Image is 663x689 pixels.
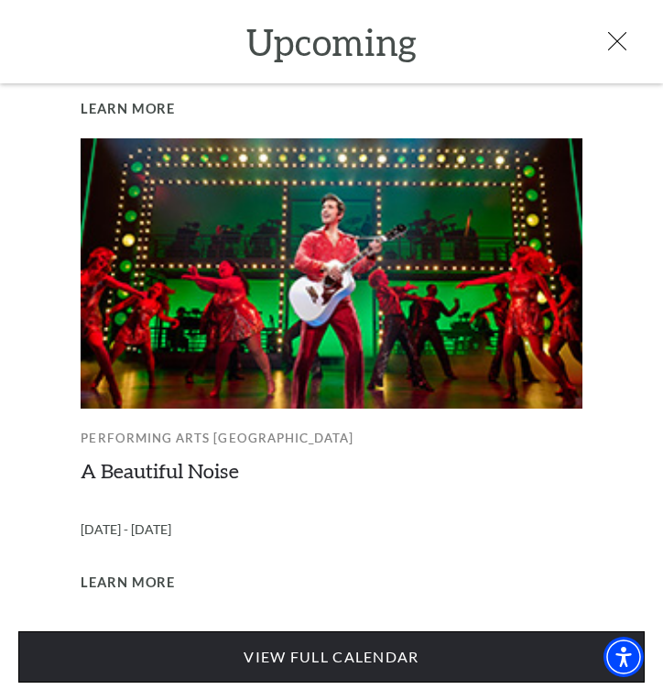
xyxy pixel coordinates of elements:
[81,98,175,121] a: Learn More The Addams Family
[81,572,175,595] a: Learn More A Beautiful Noise
[81,509,581,552] p: [DATE] - [DATE]
[18,631,645,683] a: View Full Calendar
[81,98,175,121] span: Learn More
[81,138,581,408] img: Performing Arts Fort Worth
[81,572,175,595] span: Learn More
[81,458,239,483] a: A Beautiful Noise
[603,637,644,677] div: Accessibility Menu
[81,419,581,458] p: Performing Arts [GEOGRAPHIC_DATA]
